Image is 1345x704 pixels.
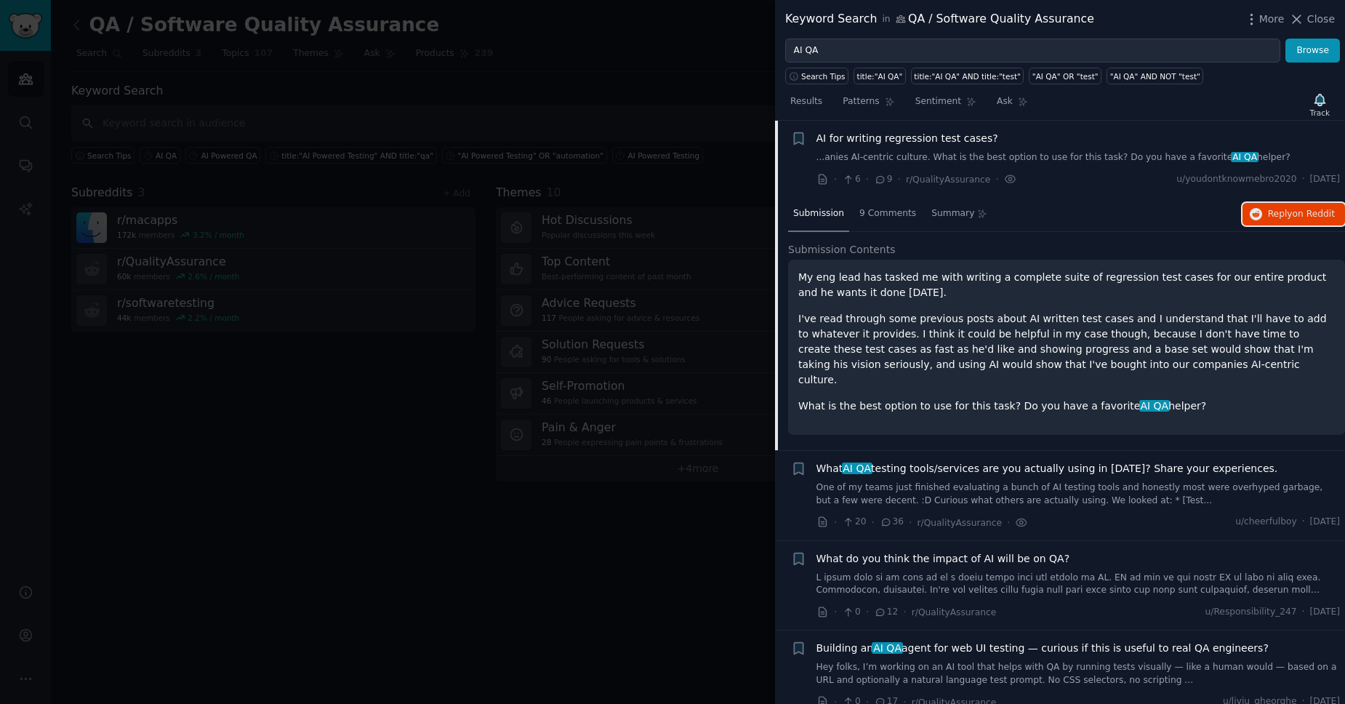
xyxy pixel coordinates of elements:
a: "AI QA" AND NOT "test" [1107,68,1203,84]
span: 20 [842,516,866,529]
span: AI QA [1139,400,1170,412]
div: title:"AI QA" [857,71,903,81]
span: u/cheerfulboy [1235,516,1297,529]
span: r/QualityAssurance [912,607,996,617]
span: Patterns [843,95,879,108]
p: I've read through some previous posts about AI written test cases and I understand that I'll have... [798,311,1335,388]
span: Ask [997,95,1013,108]
button: Track [1305,89,1335,120]
span: · [834,515,837,530]
p: My eng lead has tasked me with writing a complete suite of regression test cases for our entire p... [798,270,1335,300]
span: · [1302,606,1305,619]
span: Results [790,95,822,108]
span: r/QualityAssurance [918,518,1002,528]
span: [DATE] [1310,606,1340,619]
span: Building an agent for web UI testing — curious if this is useful to real QA engineers? [816,641,1269,656]
button: Search Tips [785,68,848,84]
span: AI QA [1231,152,1258,162]
span: 9 Comments [859,207,916,220]
span: 0 [842,606,860,619]
span: r/QualityAssurance [906,175,990,185]
a: One of my teams just finished evaluating a bunch of AI testing tools and honestly most were overh... [816,481,1341,507]
a: Results [785,90,827,120]
div: "AI QA" AND NOT "test" [1110,71,1200,81]
span: AI QA [872,642,902,654]
span: Close [1307,12,1335,27]
div: Keyword Search QA / Software Quality Assurance [785,10,1094,28]
span: · [1302,173,1305,186]
div: title:"AI QA" AND title:"test" [914,71,1020,81]
a: ...anies AI-centric culture. What is the best option to use for this task? Do you have a favorite... [816,151,1341,164]
button: Close [1289,12,1335,27]
span: Submission [793,207,844,220]
span: Reply [1268,208,1335,221]
span: · [903,604,906,620]
span: · [872,515,875,530]
span: · [909,515,912,530]
span: [DATE] [1310,173,1340,186]
span: AI QA [842,463,872,474]
a: title:"AI QA" [854,68,906,84]
div: Track [1310,108,1330,118]
span: · [898,172,901,187]
span: Summary [931,207,974,220]
span: [DATE] [1310,516,1340,529]
span: u/Responsibility_247 [1205,606,1297,619]
span: in [882,13,890,26]
a: What do you think the impact of AI will be on QA? [816,551,1070,567]
span: 6 [842,173,860,186]
span: Sentiment [915,95,961,108]
span: 36 [880,516,904,529]
span: · [995,172,998,187]
span: 12 [874,606,898,619]
p: What is the best option to use for this task? Do you have a favorite helper? [798,399,1335,414]
span: · [1007,515,1010,530]
a: Sentiment [910,90,981,120]
span: u/youdontknowmebro2020 [1176,173,1296,186]
span: Search Tips [801,71,846,81]
span: · [866,604,869,620]
button: Browse [1285,39,1340,63]
span: Submission Contents [788,242,896,257]
button: More [1244,12,1285,27]
a: Ask [992,90,1033,120]
span: 9 [874,173,892,186]
button: Replyon Reddit [1242,203,1345,226]
span: More [1259,12,1285,27]
span: · [1302,516,1305,529]
span: What testing tools/services are you actually using in [DATE]? Share your experiences. [816,461,1278,476]
input: Try a keyword related to your business [785,39,1280,63]
span: on Reddit [1293,209,1335,219]
span: · [866,172,869,187]
span: · [834,604,837,620]
a: L ipsum dolo si am cons ad el s doeiu tempo inci utl etdolo ma AL. EN ad min ve qui nostr EX ul l... [816,572,1341,597]
a: WhatAI QAtesting tools/services are you actually using in [DATE]? Share your experiences. [816,461,1278,476]
a: Hey folks, I’m working on an AI tool that helps with QA by running tests visually — like a human ... [816,661,1341,687]
span: · [834,172,837,187]
div: "AI QA" OR "test" [1032,71,1099,81]
a: Patterns [838,90,899,120]
a: Building anAI QAagent for web UI testing — curious if this is useful to real QA engineers? [816,641,1269,656]
a: AI for writing regression test cases? [816,131,998,146]
a: "AI QA" OR "test" [1029,68,1101,84]
a: title:"AI QA" AND title:"test" [911,68,1024,84]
